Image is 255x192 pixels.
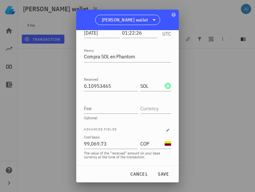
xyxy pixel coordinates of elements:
span: save [156,171,171,177]
label: Received [84,77,98,82]
div: Optional [84,116,171,120]
input: Currency [140,103,170,113]
span: [PERSON_NAME] wallet [102,17,148,23]
button: cancel [127,168,151,180]
div: COP-icon [165,140,171,147]
span: cancel [130,171,148,177]
span: Advanced fields [84,127,117,133]
input: Currency [140,81,163,91]
div: SOL-icon [165,83,171,89]
div: UTC [160,24,171,40]
input: Currency [140,138,163,149]
button: save [153,168,174,180]
label: Memo [84,48,94,53]
div: The value of the "received" amount on your base currency at the time of the transaction. [84,151,171,159]
label: Cost basis [84,135,100,139]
